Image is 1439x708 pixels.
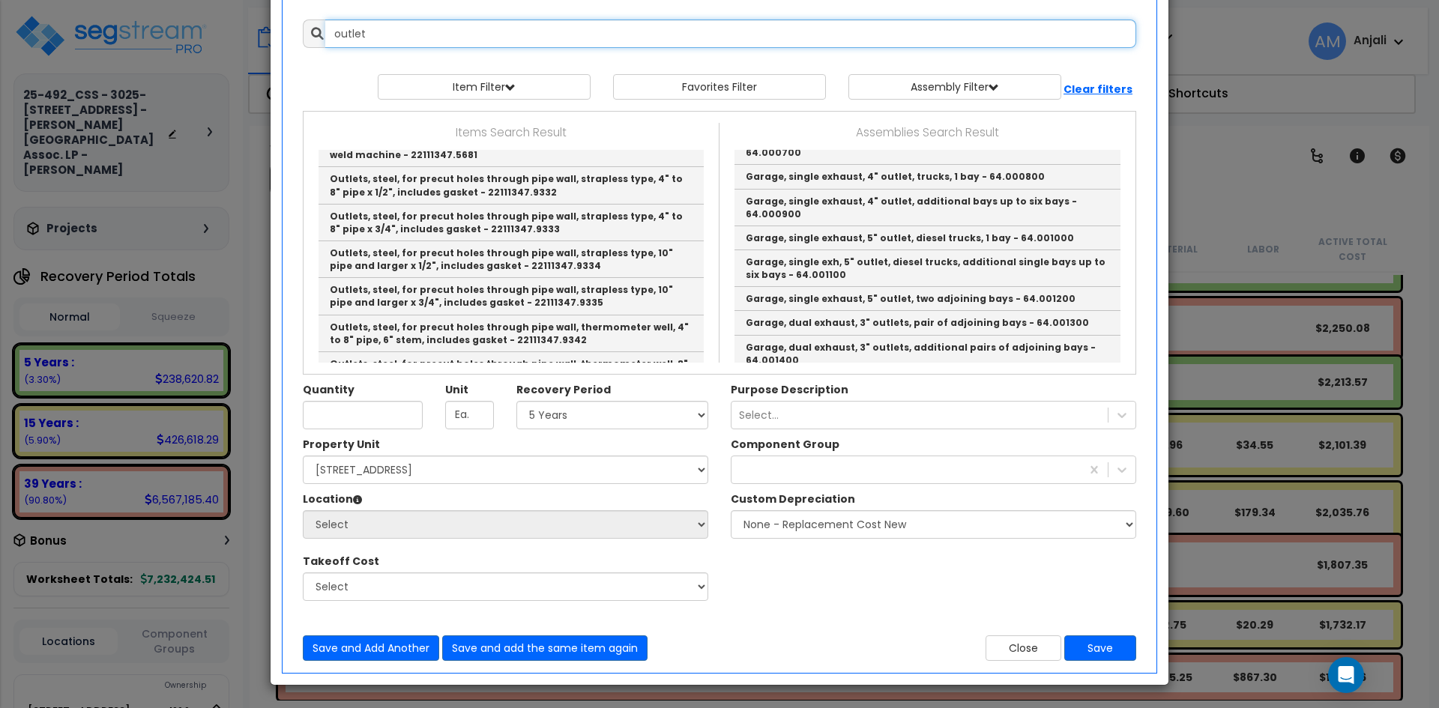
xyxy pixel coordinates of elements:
[378,74,591,100] button: Item Filter
[303,554,379,569] label: The Custom Item Descriptions in this Dropdown have been designated as 'Takeoff Costs' within thei...
[731,123,1124,142] p: Assemblies Search Result
[734,190,1120,226] a: Garage, single exhaust, 4" outlet, additional bays up to six bays - 64.000900
[303,437,380,452] label: Property Unit
[731,382,848,397] label: A Purpose Description Prefix can be used to customize the Item Description that will be shown in ...
[325,19,1136,48] input: Search
[303,382,355,397] label: Quantity
[319,167,704,204] a: Outlets, steel, for precut holes through pipe wall, strapless type, 4" to 8" pipe x 1/2", include...
[1064,635,1136,661] button: Save
[986,635,1061,661] button: Close
[315,123,708,142] p: Items Search Result
[303,635,439,661] button: Save and Add Another
[731,491,855,506] label: Custom Depreciation
[445,382,468,397] label: Unit
[319,315,704,352] a: Outlets, steel, for precut holes through pipe wall, thermometer well, 4" to 8" pipe, 6" stem, inc...
[1064,82,1132,97] b: Clear filters
[734,311,1120,335] a: Garage, dual exhaust, 3" outlets, pair of adjoining bays - 64.001300
[734,336,1120,372] a: Garage, dual exhaust, 3" outlets, additional pairs of adjoining bays - 64.001400
[1328,657,1364,693] div: Open Intercom Messenger
[731,437,839,452] label: Component Group
[319,205,704,241] a: Outlets, steel, for precut holes through pipe wall, strapless type, 4" to 8" pipe x 3/4", include...
[734,250,1120,287] a: Garage, single exh, 5" outlet, diesel trucks, additional single bays up to six bays - 64.001100
[613,74,826,100] button: Favorites Filter
[734,165,1120,189] a: Garage, single exhaust, 4" outlet, trucks, 1 bay - 64.000800
[442,635,648,661] button: Save and add the same item again
[319,352,704,389] a: Outlets, steel, for precut holes through pipe wall, thermometer well, 8" pipe and larger, 6" stem...
[739,408,779,423] div: Select...
[734,287,1120,311] a: Garage, single exhaust, 5" outlet, two adjoining bays - 64.001200
[319,241,704,278] a: Outlets, steel, for precut holes through pipe wall, strapless type, 10" pipe and larger x 1/2", i...
[303,491,362,506] label: Location
[848,74,1061,100] button: Assembly Filter
[734,226,1120,250] a: Garage, single exhaust, 5" outlet, diesel trucks, 1 bay - 64.001000
[516,382,611,397] label: Recovery Period
[319,278,704,315] a: Outlets, steel, for precut holes through pipe wall, strapless type, 10" pipe and larger x 3/4", i...
[303,572,708,601] select: The Custom Item Descriptions in this Dropdown have been designated as 'Takeoff Costs' within thei...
